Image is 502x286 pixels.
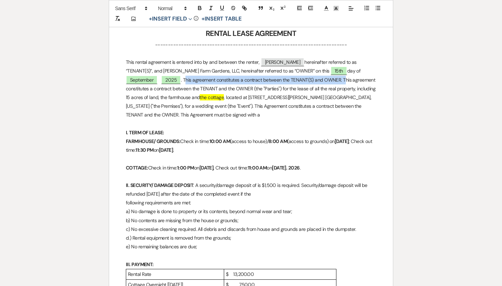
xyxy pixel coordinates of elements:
[330,66,347,75] span: 15th
[201,16,205,22] span: +
[321,4,331,13] span: Text Color
[161,75,181,84] span: 2025
[335,138,349,144] strong: [DATE]
[126,242,376,251] p: e) No remaining balances are due;
[177,165,194,171] strong: 1:00 PM
[206,29,296,38] strong: RENTAL LEASE AGREEMENT
[126,129,164,136] strong: I. TERM OF LEASE:
[136,147,154,153] strong: 11:30 PM
[128,270,222,279] p: Rental Rate
[149,16,152,22] span: +
[331,4,341,13] span: Text Background Color
[126,164,376,172] p: Check in time: on , Check out time: on .
[210,138,230,144] strong: 10:00 AM
[126,165,148,171] strong: COTTAGE:
[226,270,334,279] p: $ 13,200.00
[126,40,376,49] p: --------------------------------------------------------------------------
[126,58,376,119] p: This rental agreement is entered into by and between the renter, hereinafter referred to as “TENA...
[126,216,376,225] p: b) No contents are missing from the house or grounds;
[126,261,154,268] strong: III. PAYMENT:
[126,198,376,207] p: following requirements are met:
[126,75,158,84] span: September
[126,207,376,216] p: a) No damage is done to property or its contents, beyond normal wear and tear;
[126,138,180,144] strong: FARMHOUSE/ GROUNDS:
[261,58,305,66] span: [PERSON_NAME]
[126,234,376,242] p: d.) Rental equipment is removed from the grounds;
[200,94,224,100] span: the cottage
[272,165,299,171] strong: [DATE]. 2026
[126,225,376,234] p: c) No excessive cleaning required. All debris and discards from house and grounds are placed in t...
[159,147,173,153] strong: [DATE]
[126,137,376,155] p: Check in time: (access to house)/ (access to grounds) on ; Check out time: on .
[155,4,189,13] span: Header Formats
[248,165,267,171] strong: 11:00 AM
[268,138,287,144] strong: 8:00 AM
[346,4,356,13] span: Alignment
[126,181,376,198] p: : A security/damage deposit of is $1,500 is required. Security/damage deposit will be refunded [D...
[199,165,214,171] strong: [DATE]
[146,15,195,23] button: Insert Field
[126,182,193,188] strong: II. SECURITY/ DAMAGE DEPOSIT
[199,15,244,23] button: +Insert Table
